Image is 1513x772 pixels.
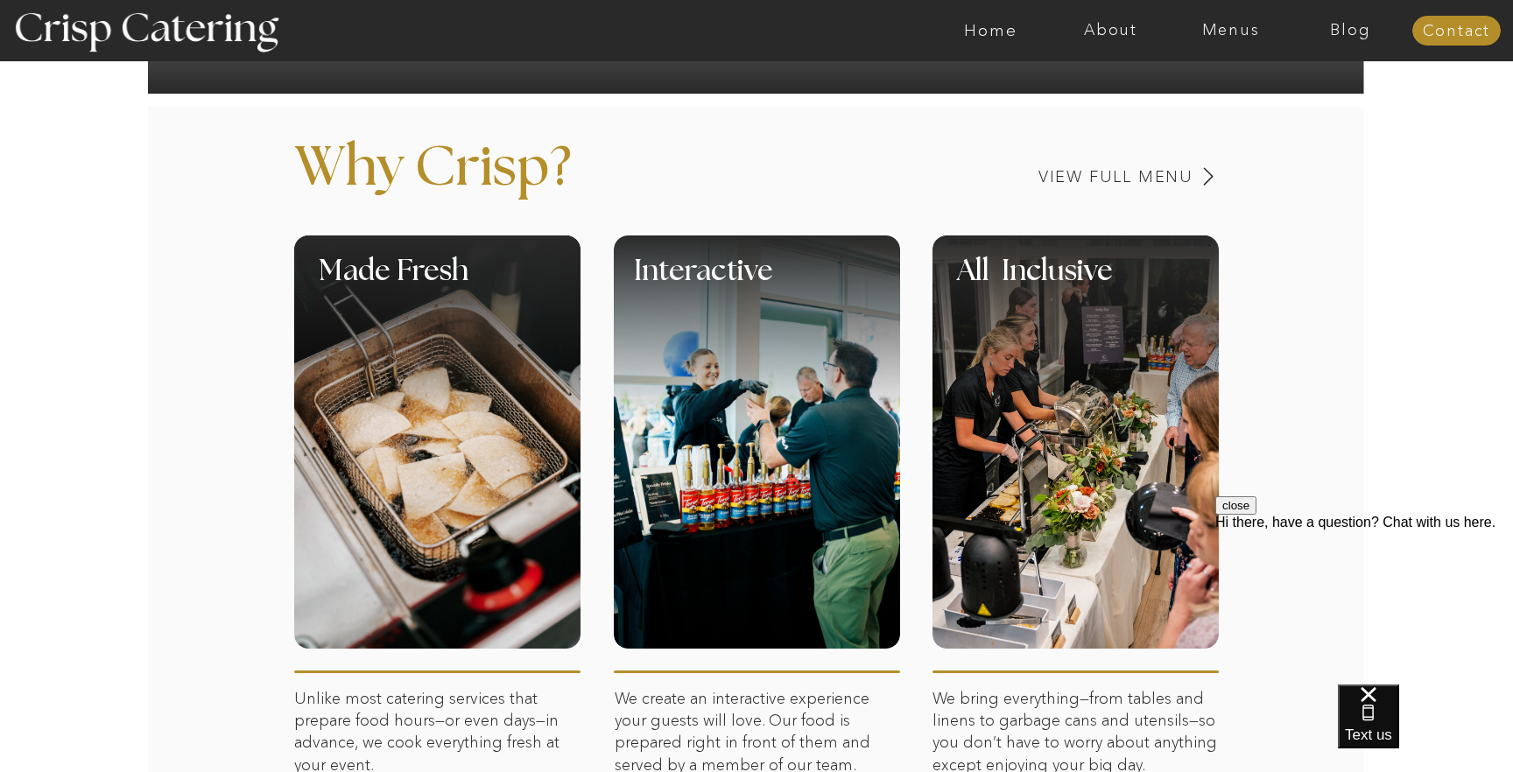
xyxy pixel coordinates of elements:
[319,257,642,309] h1: Made Fresh
[1338,684,1513,772] iframe: podium webchat widget bubble
[634,257,1009,309] h1: Interactive
[1412,23,1501,40] a: Contact
[294,141,765,221] p: Why Crisp?
[1215,496,1513,706] iframe: podium webchat widget prompt
[1291,22,1411,39] a: Blog
[931,22,1051,39] a: Home
[957,257,1271,309] h1: All Inclusive
[1171,22,1291,39] a: Menus
[916,169,1193,186] a: View Full Menu
[1051,22,1171,39] a: About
